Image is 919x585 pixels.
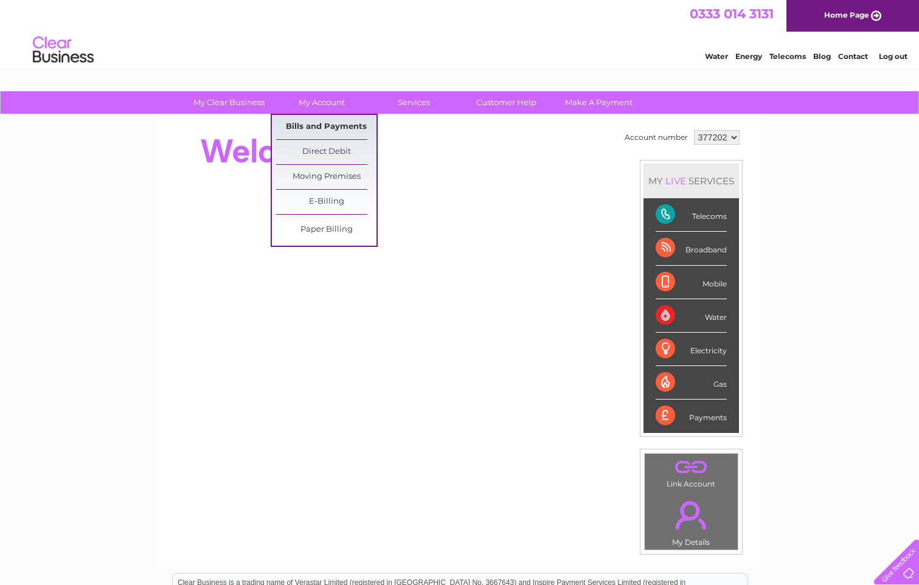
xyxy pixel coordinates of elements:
td: Link Account [644,453,738,491]
div: Mobile [656,266,727,299]
a: Services [364,91,464,114]
a: Make A Payment [549,91,649,114]
div: Water [656,299,727,333]
a: . [648,457,735,478]
a: Energy [735,52,762,61]
a: Moving Premises [276,165,376,189]
img: logo.png [32,32,94,69]
a: Paper Billing [276,218,376,242]
a: My Account [271,91,372,114]
a: Bills and Payments [276,115,376,139]
a: Telecoms [769,52,806,61]
div: Clear Business is a trading name of Verastar Limited (registered in [GEOGRAPHIC_DATA] No. 3667643... [173,7,747,59]
div: MY SERVICES [643,164,739,198]
a: My Clear Business [179,91,279,114]
div: Payments [656,400,727,432]
td: Account number [622,127,691,148]
div: Electricity [656,333,727,366]
td: My Details [644,491,738,550]
a: E-Billing [276,190,376,214]
a: Direct Debit [276,140,376,164]
div: Broadband [656,232,727,265]
div: Telecoms [656,198,727,232]
a: Log out [879,52,907,61]
a: Contact [838,52,868,61]
a: . [648,494,735,536]
div: LIVE [663,175,688,187]
a: Water [705,52,728,61]
a: 0333 014 3131 [690,6,774,21]
div: Gas [656,366,727,400]
a: Customer Help [456,91,557,114]
a: Blog [813,52,831,61]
